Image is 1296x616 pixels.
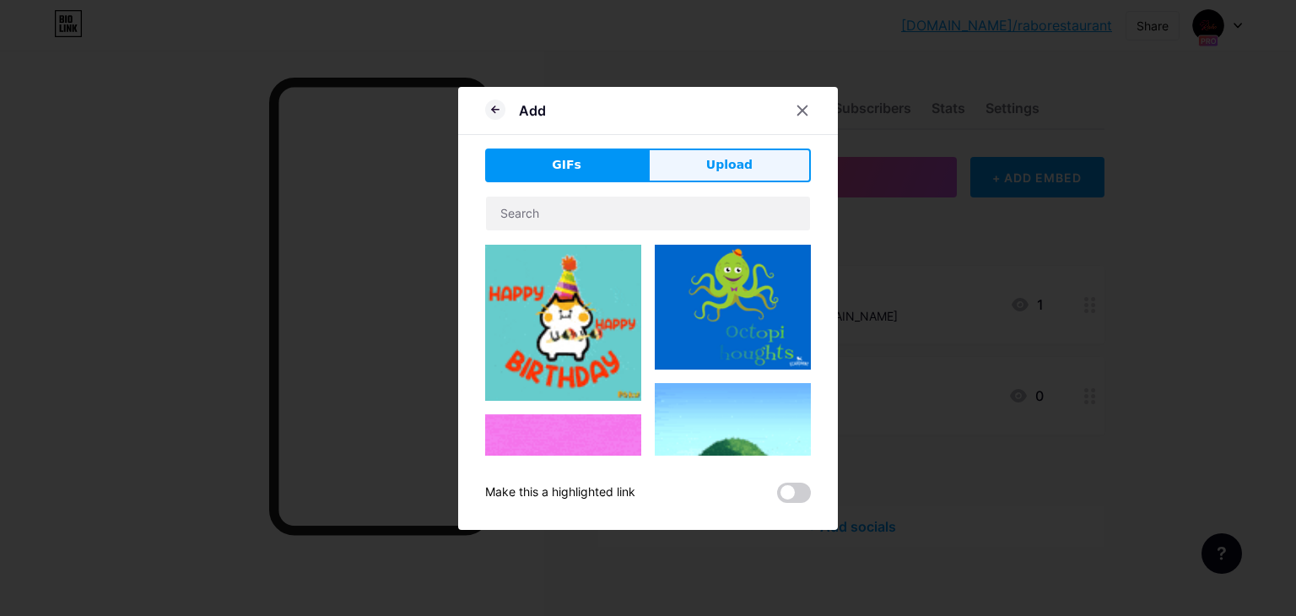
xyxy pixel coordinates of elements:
[648,149,811,182] button: Upload
[486,197,810,230] input: Search
[485,483,635,503] div: Make this a highlighted link
[655,383,811,539] img: Gihpy
[485,414,641,567] img: Gihpy
[552,156,581,174] span: GIFs
[655,245,811,370] img: Gihpy
[706,156,753,174] span: Upload
[485,149,648,182] button: GIFs
[485,245,641,401] img: Gihpy
[519,100,546,121] div: Add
